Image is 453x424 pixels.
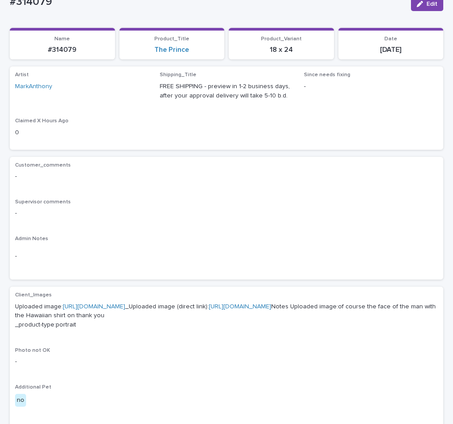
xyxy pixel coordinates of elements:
p: 18 x 24 [234,46,329,54]
span: Name [54,36,70,42]
p: [DATE] [344,46,438,54]
a: [URL][DOMAIN_NAME] [209,303,271,310]
span: Date [384,36,397,42]
a: MarkAnthony [15,82,52,91]
p: - [15,252,438,261]
span: Since needs fixing [304,72,350,78]
p: #314079 [15,46,110,54]
p: - [304,82,438,91]
span: Client_Images [15,292,52,298]
span: Artist [15,72,29,78]
p: - [15,357,438,366]
p: Uploaded image: _Uploaded image (direct link): Notes Uploaded image:of course the face of the man... [15,302,438,330]
span: Photo not OK [15,348,50,353]
span: Claimed X Hours Ago [15,118,69,124]
div: no [15,394,26,407]
p: - [15,172,438,181]
p: - [15,209,438,218]
p: 0 [15,128,149,137]
span: Supervisor comments [15,199,71,205]
span: Admin Notes [15,236,48,241]
span: Product_Title [154,36,189,42]
a: [URL][DOMAIN_NAME] [63,303,125,310]
span: Customer_comments [15,163,71,168]
p: FREE SHIPPING - preview in 1-2 business days, after your approval delivery will take 5-10 b.d. [160,82,294,101]
span: Shipping_Title [160,72,196,78]
span: Additional Pet [15,385,51,390]
a: The Prince [154,46,189,54]
span: Product_Variant [261,36,302,42]
span: Edit [426,1,438,7]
